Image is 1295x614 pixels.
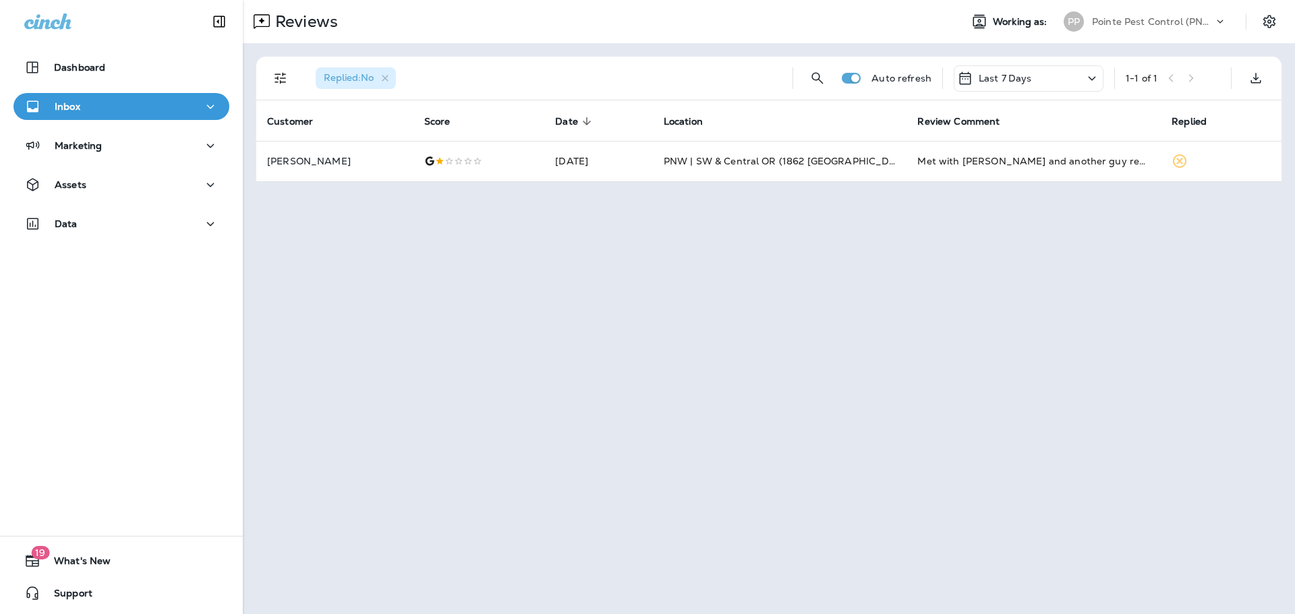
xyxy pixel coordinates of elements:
[13,547,229,574] button: 19What's New
[200,8,238,35] button: Collapse Sidebar
[664,115,720,127] span: Location
[979,73,1032,84] p: Last 7 Days
[544,141,652,181] td: [DATE]
[267,156,403,166] p: [PERSON_NAME]
[40,588,92,604] span: Support
[267,115,330,127] span: Customer
[664,116,703,127] span: Location
[424,115,468,127] span: Score
[1172,116,1207,127] span: Replied
[917,116,1000,127] span: Review Comment
[316,67,396,89] div: Replied:No
[871,73,931,84] p: Auto refresh
[804,65,831,92] button: Search Reviews
[13,132,229,159] button: Marketing
[55,218,78,229] p: Data
[270,11,338,32] p: Reviews
[664,155,931,167] span: PNW | SW & Central OR (1862 [GEOGRAPHIC_DATA] SE)
[324,71,374,84] span: Replied : No
[267,65,294,92] button: Filters
[1064,11,1084,32] div: PP
[40,555,111,572] span: What's New
[1172,115,1224,127] span: Replied
[55,101,80,112] p: Inbox
[1126,73,1157,84] div: 1 - 1 of 1
[424,116,451,127] span: Score
[13,580,229,607] button: Support
[55,179,86,190] p: Assets
[1242,65,1269,92] button: Export as CSV
[555,115,596,127] span: Date
[993,16,1050,28] span: Working as:
[917,115,1017,127] span: Review Comment
[54,62,105,73] p: Dashboard
[13,93,229,120] button: Inbox
[13,54,229,81] button: Dashboard
[31,546,49,559] span: 19
[1257,9,1282,34] button: Settings
[13,210,229,237] button: Data
[13,171,229,198] button: Assets
[55,140,102,151] p: Marketing
[555,116,578,127] span: Date
[1092,16,1213,27] p: Pointe Pest Control (PNW)
[267,116,313,127] span: Customer
[917,154,1150,168] div: Met with Jeremy and another guy regarding termites. He advised that it was not termites, but beet...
